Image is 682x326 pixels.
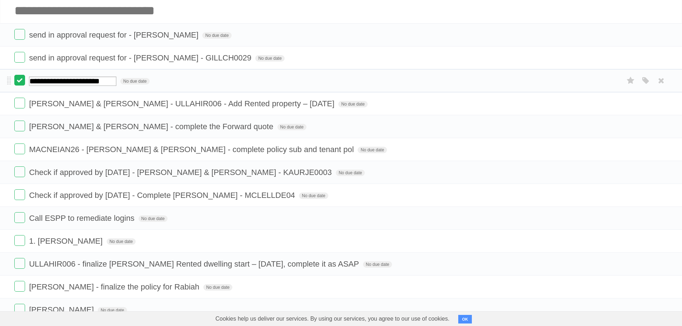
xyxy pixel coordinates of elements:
span: No due date [139,215,168,222]
span: No due date [120,78,149,84]
label: Done [14,121,25,131]
label: Done [14,189,25,200]
span: [PERSON_NAME] - finalize the policy for Rabiah [29,282,201,291]
label: Done [14,75,25,86]
label: Done [14,98,25,108]
span: No due date [255,55,284,62]
span: No due date [299,193,328,199]
span: send in approval request for - [PERSON_NAME] - GILLCH0029 [29,53,253,62]
label: Done [14,166,25,177]
span: Check if approved by [DATE] - Complete [PERSON_NAME] - MCLELLDE04 [29,191,297,200]
span: [PERSON_NAME] & [PERSON_NAME] - complete the Forward quote [29,122,275,131]
span: No due date [338,101,367,107]
label: Done [14,212,25,223]
label: Done [14,235,25,246]
label: Done [14,52,25,63]
span: [PERSON_NAME] [29,305,96,314]
span: send in approval request for - [PERSON_NAME] [29,30,200,39]
span: No due date [277,124,306,130]
button: OK [458,315,472,323]
span: ULLAHIR006 - finalize [PERSON_NAME] Rented dwelling start – [DATE], complete it as ASAP [29,259,361,268]
span: No due date [98,307,127,313]
span: No due date [363,261,392,268]
span: Check if approved by [DATE] - [PERSON_NAME] & [PERSON_NAME] - KAURJE0003 [29,168,334,177]
label: Done [14,281,25,292]
span: Cookies help us deliver our services. By using our services, you agree to our use of cookies. [208,312,457,326]
span: No due date [202,32,231,39]
span: Call ESPP to remediate logins [29,214,136,223]
span: 1. [PERSON_NAME] [29,237,104,245]
label: Done [14,29,25,40]
span: MACNEIAN26 - [PERSON_NAME] & [PERSON_NAME] - complete policy sub and tenant pol [29,145,355,154]
label: Done [14,258,25,269]
label: Star task [624,75,638,87]
span: [PERSON_NAME] & [PERSON_NAME] - ULLAHIR006 - Add Rented property – [DATE] [29,99,336,108]
label: Done [14,143,25,154]
label: Done [14,304,25,315]
span: No due date [107,238,136,245]
span: No due date [203,284,232,291]
span: No due date [336,170,365,176]
span: No due date [358,147,387,153]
